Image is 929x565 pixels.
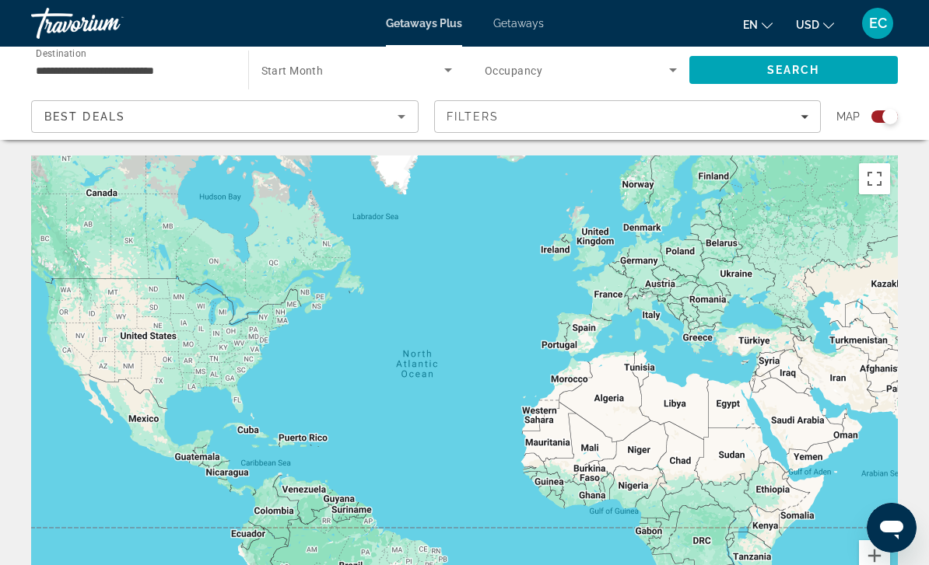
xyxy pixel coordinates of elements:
[386,17,462,30] a: Getaways Plus
[867,503,917,553] iframe: Button to launch messaging window
[434,100,822,133] button: Filters
[743,13,773,36] button: Change language
[36,47,86,58] span: Destination
[689,56,899,84] button: Search
[447,110,500,123] span: Filters
[44,107,405,126] mat-select: Sort by
[869,16,887,31] span: EC
[261,65,324,77] span: Start Month
[796,13,834,36] button: Change currency
[859,163,890,194] button: Toggle fullscreen view
[743,19,758,31] span: en
[767,64,820,76] span: Search
[36,61,228,80] input: Select destination
[485,65,542,77] span: Occupancy
[796,19,819,31] span: USD
[493,17,544,30] a: Getaways
[857,7,898,40] button: User Menu
[31,3,187,44] a: Travorium
[836,106,860,127] span: Map
[44,110,125,123] span: Best Deals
